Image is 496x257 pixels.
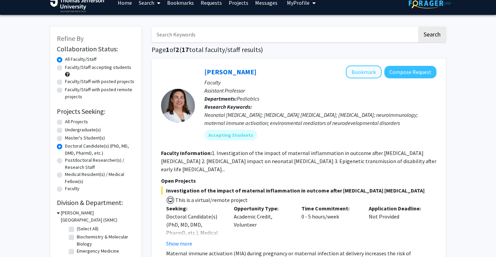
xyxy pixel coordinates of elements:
[161,150,212,156] b: Faculty Information:
[65,126,101,133] label: Undergraduate(s)
[296,204,364,248] div: 0 - 5 hours/week
[152,27,417,42] input: Search Keywords
[65,118,88,125] label: All Projects
[237,95,259,102] span: Pediatrics
[152,46,446,54] h1: Page of ( total faculty/staff results)
[234,204,291,212] p: Opportunity Type:
[364,204,431,248] div: Not Provided
[229,204,296,248] div: Academic Credit, Volunteer
[166,212,224,253] div: Doctoral Candidate(s) (PhD, MD, DMD, PharmD, etc.), Medical Resident(s) / Medical Fellow(s)
[65,134,105,142] label: Master's Student(s)
[418,27,446,42] button: Search
[166,45,170,54] span: 1
[77,225,98,232] label: (Select All)
[65,143,135,157] label: Doctoral Candidate(s) (PhD, MD, DMD, PharmD, etc.)
[166,204,224,212] p: Seeking:
[166,239,192,248] button: Show more
[77,248,119,255] label: Emergency Medicine
[5,227,29,252] iframe: Chat
[182,45,189,54] span: 17
[204,78,436,86] p: Faculty
[65,86,135,100] label: Faculty/Staff with posted remote projects
[369,204,426,212] p: Application Deadline:
[204,86,436,95] p: Assistant Professor
[65,78,134,85] label: Faculty/Staff with posted projects
[204,130,257,140] mat-chip: Accepting Students
[57,199,135,207] h2: Division & Department:
[77,233,133,248] label: Biochemistry & Molecular Biology
[65,56,96,63] label: All Faculty/Staff
[65,64,131,71] label: Faculty/Staff accepting students
[161,186,436,195] span: Investigation of the impact of maternal inflammation in outcome after [MEDICAL_DATA] [MEDICAL_DATA]
[57,107,135,115] h2: Projects Seeking:
[161,177,436,185] p: Open Projects
[204,111,436,127] div: Neonatal [MEDICAL_DATA]; [MEDICAL_DATA] [MEDICAL_DATA]; [MEDICAL_DATA]; neuroimmunology; maternal...
[65,157,135,171] label: Postdoctoral Researcher(s) / Research Staff
[204,95,237,102] b: Departments:
[61,209,135,224] h3: [PERSON_NAME][GEOGRAPHIC_DATA] (SKMC)
[57,34,84,43] span: Refine By
[65,171,135,185] label: Medical Resident(s) / Medical Fellow(s)
[57,45,135,53] h2: Collaboration Status:
[204,103,252,110] b: Research Keywords:
[161,150,436,173] fg-read-more: 1. Investigation of the impact of maternal inflammation in outcome after [MEDICAL_DATA] [MEDICAL_...
[301,204,359,212] p: Time Commitment:
[346,66,382,78] button: Add Elizabeth Wright-Jin to Bookmarks
[175,197,248,203] span: This is a virtual/remote project
[176,45,179,54] span: 2
[204,68,256,76] a: [PERSON_NAME]
[65,185,80,192] label: Faculty
[384,66,436,78] button: Compose Request to Elizabeth Wright-Jin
